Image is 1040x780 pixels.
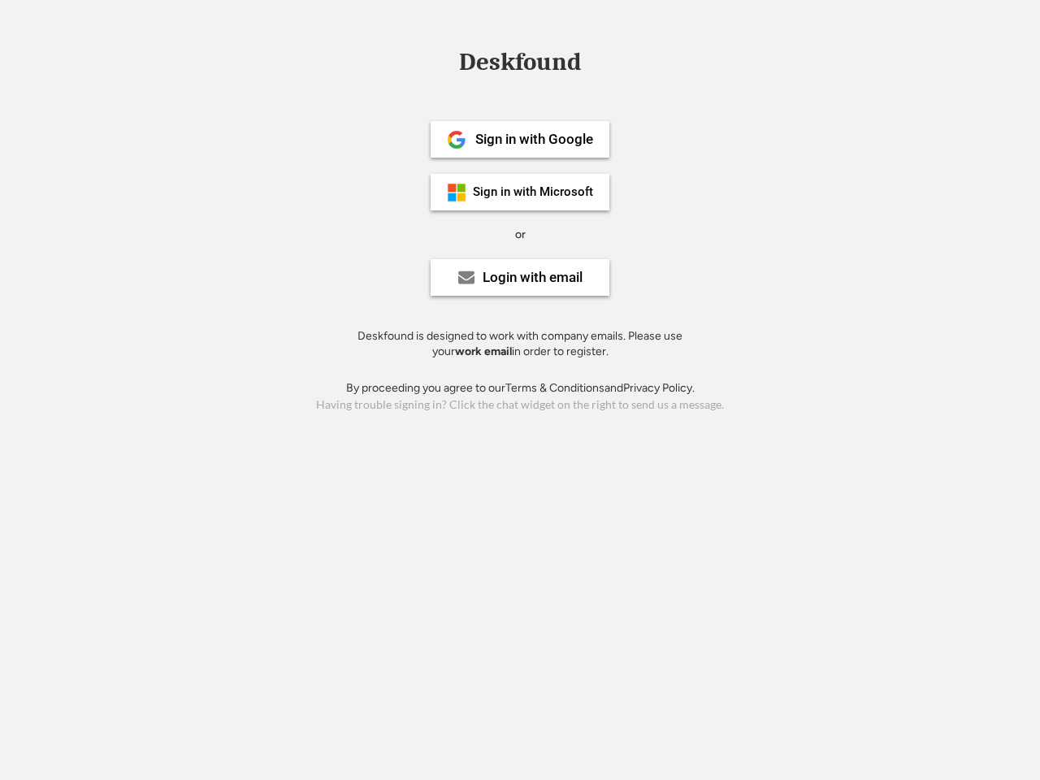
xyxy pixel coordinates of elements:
div: Deskfound is designed to work with company emails. Please use your in order to register. [337,328,703,360]
div: Deskfound [451,50,589,75]
strong: work email [455,344,512,358]
div: Login with email [483,271,583,284]
div: Sign in with Google [475,132,593,146]
div: By proceeding you agree to our and [346,380,695,396]
img: 1024px-Google__G__Logo.svg.png [447,130,466,149]
div: or [515,227,526,243]
a: Privacy Policy. [623,381,695,395]
a: Terms & Conditions [505,381,604,395]
div: Sign in with Microsoft [473,186,593,198]
img: ms-symbollockup_mssymbol_19.png [447,183,466,202]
